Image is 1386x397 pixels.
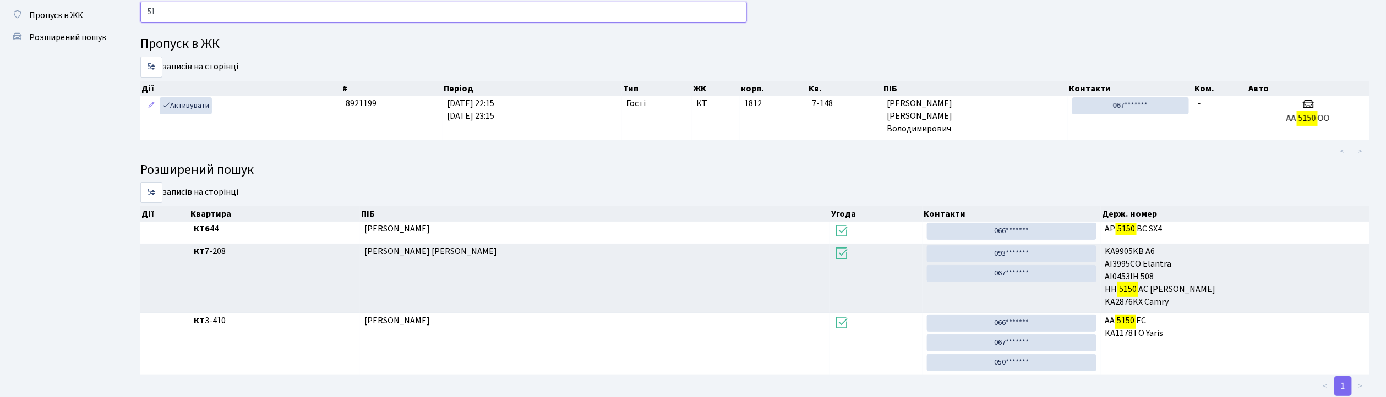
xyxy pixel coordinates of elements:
[346,97,376,109] span: 8921199
[1116,221,1137,236] mark: 5150
[883,81,1068,96] th: ПІБ
[1068,81,1193,96] th: Контакти
[830,206,923,222] th: Угода
[140,81,341,96] th: Дії
[696,97,735,110] span: КТ
[447,97,494,122] span: [DATE] 22:15 [DATE] 23:15
[6,4,116,26] a: Пропуск в ЖК
[1198,97,1201,109] span: -
[341,81,443,96] th: #
[1117,282,1138,297] mark: 5150
[744,97,762,109] span: 1812
[29,31,106,43] span: Розширений пошук
[364,245,497,257] span: [PERSON_NAME] [PERSON_NAME]
[1105,245,1365,308] span: KA9905KB A6 AI3995CO Elantra AI0453IH 508 HH AC [PERSON_NAME] KA2876KX Camry
[194,223,210,235] b: КТ6
[189,206,360,222] th: Квартира
[364,315,430,327] span: [PERSON_NAME]
[1105,315,1365,340] span: AA EC КА1178ТО Yaris
[808,81,883,96] th: Кв.
[887,97,1063,135] span: [PERSON_NAME] [PERSON_NAME] Володимирович
[140,2,747,23] input: Пошук
[626,97,646,110] span: Гості
[140,206,189,222] th: Дії
[1252,113,1365,124] h5: АА ОО
[1193,81,1247,96] th: Ком.
[194,315,355,327] span: 3-410
[923,206,1101,222] th: Контакти
[140,36,1369,52] h4: Пропуск в ЖК
[812,97,878,110] span: 7-148
[140,57,238,78] label: записів на сторінці
[194,315,205,327] b: КТ
[194,245,205,257] b: КТ
[140,57,162,78] select: записів на сторінці
[364,223,430,235] span: [PERSON_NAME]
[140,182,238,203] label: записів на сторінці
[622,81,692,96] th: Тип
[443,81,623,96] th: Період
[194,245,355,258] span: 7-208
[692,81,740,96] th: ЖК
[6,26,116,48] a: Розширений пошук
[1247,81,1370,96] th: Авто
[360,206,830,222] th: ПІБ
[29,9,83,21] span: Пропуск в ЖК
[194,223,355,235] span: 44
[740,81,808,96] th: корп.
[140,182,162,203] select: записів на сторінці
[1115,313,1136,328] mark: 5150
[1105,223,1365,235] span: AP BC SX4
[1297,111,1318,126] mark: 5150
[140,162,1369,178] h4: Розширений пошук
[1334,376,1352,396] a: 1
[145,97,158,114] a: Редагувати
[160,97,212,114] a: Активувати
[1101,206,1369,222] th: Держ. номер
